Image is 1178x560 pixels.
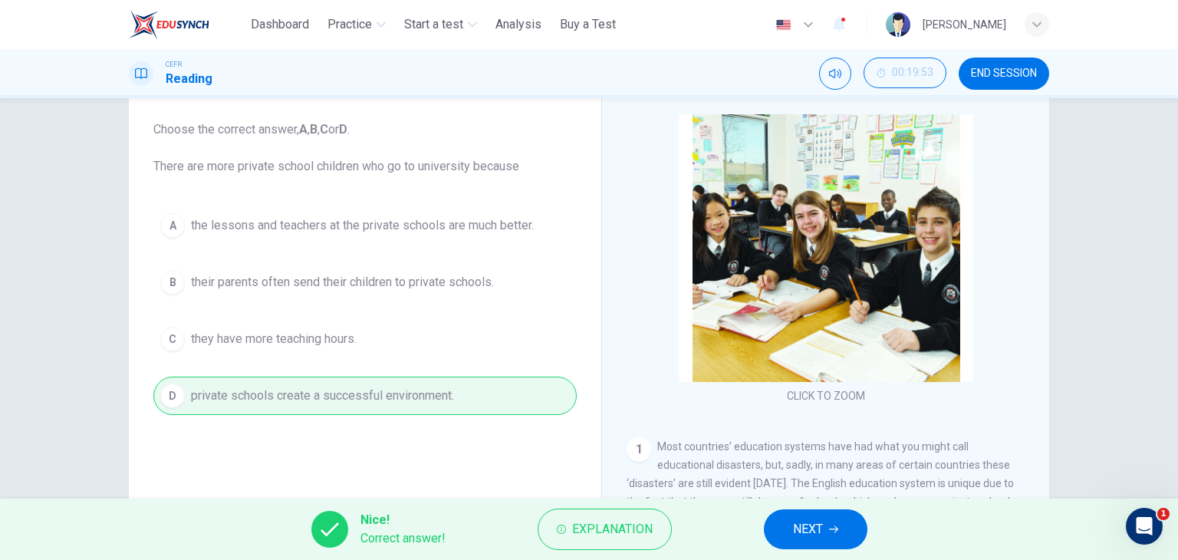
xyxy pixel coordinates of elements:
[886,12,910,37] img: Profile picture
[299,122,308,137] b: A
[764,509,867,549] button: NEXT
[360,511,446,529] span: Nice!
[245,11,315,38] button: Dashboard
[864,58,946,88] button: 00:19:53
[166,59,182,70] span: CEFR
[1157,508,1170,520] span: 1
[923,15,1006,34] div: [PERSON_NAME]
[320,122,328,137] b: C
[793,519,823,540] span: NEXT
[892,67,933,79] span: 00:19:53
[560,15,616,34] span: Buy a Test
[627,437,651,462] div: 1
[129,9,245,40] a: ELTC logo
[819,58,851,90] div: Mute
[398,11,483,38] button: Start a test
[321,11,392,38] button: Practice
[489,11,548,38] button: Analysis
[129,9,209,40] img: ELTC logo
[959,58,1049,90] button: END SESSION
[572,519,653,540] span: Explanation
[327,15,372,34] span: Practice
[404,15,463,34] span: Start a test
[864,58,946,90] div: Hide
[1126,508,1163,545] iframe: Intercom live chat
[774,19,793,31] img: en
[153,120,577,176] span: Choose the correct answer, , , or . There are more private school children who go to university b...
[339,122,347,137] b: D
[971,68,1037,80] span: END SESSION
[310,122,318,137] b: B
[495,15,541,34] span: Analysis
[166,70,212,88] h1: Reading
[554,11,622,38] button: Buy a Test
[538,509,672,550] button: Explanation
[360,529,446,548] span: Correct answer!
[251,15,309,34] span: Dashboard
